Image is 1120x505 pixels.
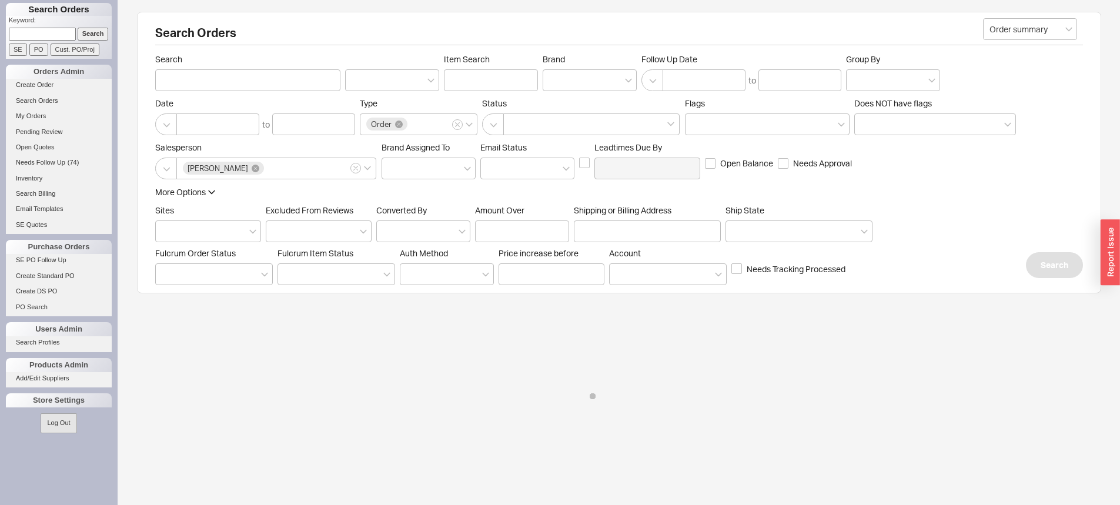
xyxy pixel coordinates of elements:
span: Auth Method [400,248,448,258]
input: Ship State [732,225,740,238]
svg: open menu [563,166,570,171]
span: Brand [543,54,565,64]
input: Needs Tracking Processed [731,263,742,274]
a: Needs Follow Up(74) [6,156,112,169]
a: Create Order [6,79,112,91]
button: Search [1026,252,1083,278]
span: Search [1041,258,1068,272]
span: ( 74 ) [68,159,79,166]
span: Converted By [376,205,427,215]
a: Add/Edit Suppliers [6,372,112,384]
div: Products Admin [6,358,112,372]
span: Flags [685,98,705,108]
input: Open Balance [705,158,716,169]
a: Pending Review [6,126,112,138]
span: Amount Over [475,205,569,216]
a: Create DS PO [6,285,112,297]
span: Fulcrum Item Status [278,248,353,258]
div: Users Admin [6,322,112,336]
span: Leadtimes Due By [594,142,700,153]
input: Shipping or Billing Address [574,220,721,242]
input: Type [409,118,417,131]
a: Open Quotes [6,141,112,153]
svg: open menu [1065,27,1072,32]
svg: open menu [360,229,367,234]
span: Follow Up Date [641,54,841,65]
span: [PERSON_NAME] [188,164,248,172]
button: Log Out [41,413,76,433]
a: Email Templates [6,203,112,215]
input: Item Search [444,69,538,91]
span: Item Search [444,54,538,65]
svg: open menu [459,229,466,234]
a: My Orders [6,110,112,122]
span: Em ​ ail Status [480,142,527,152]
a: Create Standard PO [6,270,112,282]
span: Type [360,98,377,108]
svg: open menu [464,166,471,171]
span: Status [482,98,680,109]
span: Brand Assigned To [382,142,450,152]
svg: open menu [928,78,935,83]
input: Amount Over [475,220,569,242]
span: Sites [155,205,174,215]
span: Fulcrum Order Status [155,248,236,258]
a: SE PO Follow Up [6,254,112,266]
input: Select... [983,18,1077,40]
input: Search [155,69,340,91]
span: Needs Follow Up [16,159,65,166]
span: Needs Tracking Processed [747,263,845,275]
span: Ship State [726,205,764,215]
div: More Options [155,186,206,198]
a: Inventory [6,172,112,185]
svg: open menu [427,78,434,83]
span: Does NOT have flags [854,98,932,108]
span: Salesperson [155,142,377,153]
input: SE [9,44,27,56]
div: Purchase Orders [6,240,112,254]
input: Sites [162,225,170,238]
div: to [262,119,270,131]
span: Date [155,98,355,109]
h2: Search Orders [155,27,1083,45]
div: Store Settings [6,393,112,407]
a: SE Quotes [6,219,112,231]
span: Group By [846,54,880,64]
button: Type [452,119,463,130]
span: Needs Approval [793,158,852,169]
input: Fulcrum Item Status [284,267,292,281]
a: Search Orders [6,95,112,107]
a: PO Search [6,301,112,313]
input: Cust. PO/Proj [51,44,99,56]
span: Open Balance [720,158,773,169]
svg: open menu [715,272,722,277]
span: Shipping or Billing Address [574,205,721,216]
span: Order [371,120,392,128]
input: PO [29,44,48,56]
a: Search Billing [6,188,112,200]
h1: Search Orders [6,3,112,16]
span: Search [155,54,340,65]
span: Pending Review [16,128,63,135]
div: Orders Admin [6,65,112,79]
span: Price increase before [499,248,604,259]
div: to [748,75,756,86]
input: Fulcrum Order Status [162,267,170,281]
a: Search Profiles [6,336,112,349]
span: Account [609,248,641,258]
input: Auth Method [406,267,414,281]
button: More Options [155,186,215,198]
input: Needs Approval [778,158,788,169]
input: Does NOT have flags [861,118,869,131]
span: Excluded From Reviews [266,205,353,215]
input: Search [78,28,109,40]
p: Keyword: [9,16,112,28]
input: Flags [691,118,700,131]
input: Brand [549,73,557,87]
